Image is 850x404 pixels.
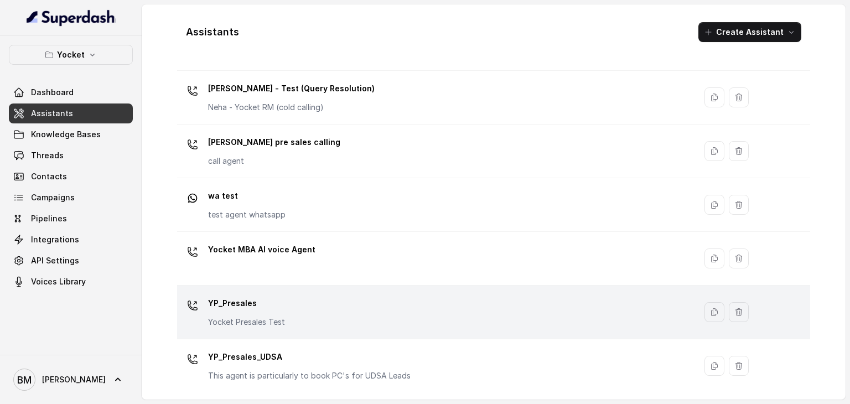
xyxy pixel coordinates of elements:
p: YP_Presales [208,294,285,312]
a: [PERSON_NAME] [9,364,133,395]
a: Contacts [9,167,133,187]
a: Campaigns [9,188,133,208]
span: Campaigns [31,192,75,203]
span: Knowledge Bases [31,129,101,140]
p: This agent is particularly to book PC's for UDSA Leads [208,370,411,381]
span: API Settings [31,255,79,266]
span: [PERSON_NAME] [42,374,106,385]
a: API Settings [9,251,133,271]
span: Pipelines [31,213,67,224]
button: Create Assistant [698,22,801,42]
p: [PERSON_NAME] pre sales calling [208,133,340,151]
p: YP_Presales_UDSA [208,348,411,366]
a: Threads [9,146,133,165]
span: Threads [31,150,64,161]
a: Knowledge Bases [9,125,133,144]
p: wa test [208,187,286,205]
a: Voices Library [9,272,133,292]
a: Integrations [9,230,133,250]
text: BM [17,374,32,386]
p: Yocket MBA AI voice Agent [208,241,315,258]
span: Assistants [31,108,73,119]
button: Yocket [9,45,133,65]
p: Yocket [57,48,85,61]
span: Voices Library [31,276,86,287]
span: Dashboard [31,87,74,98]
span: Contacts [31,171,67,182]
span: Integrations [31,234,79,245]
p: Yocket Presales Test [208,317,285,328]
img: light.svg [27,9,116,27]
a: Dashboard [9,82,133,102]
h1: Assistants [186,23,239,41]
p: call agent [208,156,340,167]
p: test agent whatsapp [208,209,286,220]
a: Assistants [9,103,133,123]
a: Pipelines [9,209,133,229]
p: Neha - Yocket RM (cold calling) [208,102,375,113]
p: [PERSON_NAME] - Test (Query Resolution) [208,80,375,97]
